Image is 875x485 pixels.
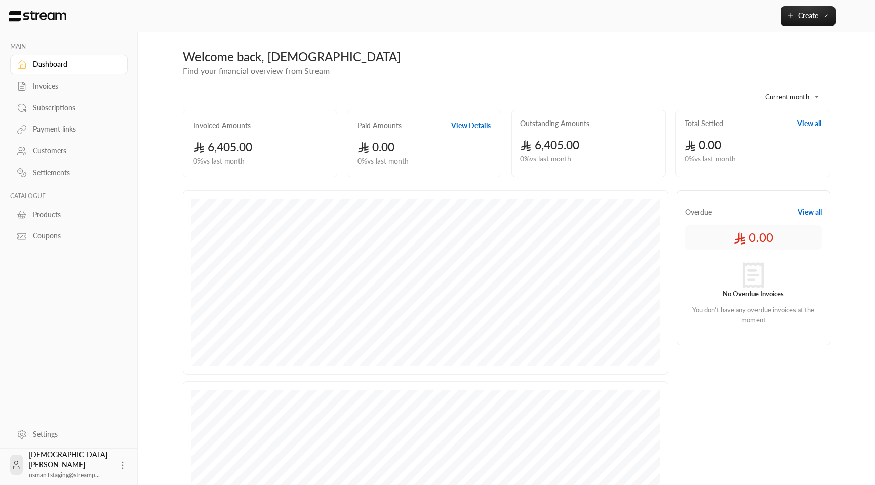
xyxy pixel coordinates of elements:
[520,118,589,129] h2: Outstanding Amounts
[193,120,251,131] h2: Invoiced Amounts
[520,138,579,152] span: 6,405.00
[10,43,128,51] p: MAIN
[33,59,115,69] div: Dashboard
[10,226,128,246] a: Coupons
[33,103,115,113] div: Subscriptions
[33,124,115,134] div: Payment links
[33,168,115,178] div: Settlements
[781,6,836,26] button: Create
[183,66,330,75] span: Find your financial overview from Stream
[10,141,128,161] a: Customers
[357,140,394,154] span: 0.00
[797,118,821,129] button: View all
[29,450,111,480] div: [DEMOGRAPHIC_DATA][PERSON_NAME]
[10,205,128,224] a: Products
[33,231,115,241] div: Coupons
[193,140,253,154] span: 6,405.00
[10,163,128,183] a: Settlements
[10,119,128,139] a: Payment links
[685,154,736,165] span: 0 % vs last month
[10,192,128,200] p: CATALOGUE
[183,49,830,65] div: Welcome back, [DEMOGRAPHIC_DATA]
[798,11,818,20] span: Create
[749,84,825,110] div: Current month
[10,76,128,96] a: Invoices
[734,229,773,246] span: 0.00
[8,11,67,22] img: Logo
[10,424,128,444] a: Settings
[33,81,115,91] div: Invoices
[451,120,491,131] button: View Details
[690,305,817,325] p: You don't have any overdue invoices at the moment
[357,120,402,131] h2: Paid Amounts
[357,156,409,167] span: 0 % vs last month
[685,138,722,152] span: 0.00
[193,156,245,167] span: 0 % vs last month
[723,290,784,298] strong: No Overdue Invoices
[685,118,723,129] h2: Total Settled
[33,210,115,220] div: Products
[10,98,128,117] a: Subscriptions
[520,154,571,165] span: 0 % vs last month
[798,207,822,217] button: View all
[33,146,115,156] div: Customers
[33,429,115,439] div: Settings
[29,471,100,479] span: usman+staging@streamp...
[685,207,712,217] span: Overdue
[10,55,128,74] a: Dashboard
